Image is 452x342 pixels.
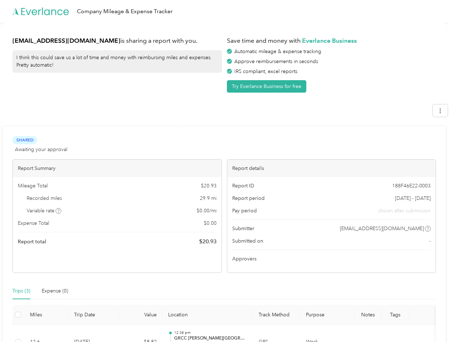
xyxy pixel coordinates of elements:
[429,237,431,245] span: -
[197,207,217,214] span: $ 0.00 / mi
[12,50,222,73] div: I think this could save us a lot of time and money with reimbursing miles and expenses. Pretty au...
[12,36,222,45] h1: is sharing a report with you.
[201,182,217,190] span: $ 20.93
[392,182,431,190] span: 188F46E22-0003
[395,195,431,202] span: [DATE] - [DATE]
[232,255,256,263] span: Approvers
[12,37,120,44] strong: [EMAIL_ADDRESS][DOMAIN_NAME]
[354,305,381,325] th: Notes
[174,335,248,342] p: GRCC [PERSON_NAME][GEOGRAPHIC_DATA][PERSON_NAME], [GEOGRAPHIC_DATA], [GEOGRAPHIC_DATA]
[18,238,46,245] span: Report total
[378,207,431,214] span: shown after submission
[232,225,254,232] span: Submitter
[27,207,62,214] span: Variable rate
[302,37,357,44] strong: Everlance Business
[300,305,355,325] th: Purpose
[232,182,254,190] span: Report ID
[162,305,253,325] th: Location
[200,195,217,202] span: 29.9 mi
[227,80,306,93] button: Try Everlance Business for free
[227,36,436,45] h1: Save time and money with
[15,146,67,153] span: Awaiting your approval
[232,207,257,214] span: Pay period
[18,182,48,190] span: Mileage Total
[340,225,424,232] span: [EMAIL_ADDRESS][DOMAIN_NAME]
[381,305,409,325] th: Tags
[77,7,173,16] div: Company Mileage & Expense Tracker
[12,136,37,144] span: Shared
[234,48,321,55] span: Automatic mileage & expense tracking
[234,58,318,64] span: Approve reimbursements in seconds
[24,305,68,325] th: Miles
[253,305,300,325] th: Track Method
[204,219,217,227] span: $ 0.00
[12,287,30,295] div: Trips (3)
[227,160,436,177] div: Report details
[234,68,297,74] span: IRS compliant, excel reports
[199,237,217,246] span: $ 20.93
[42,287,68,295] div: Expense (0)
[174,330,248,335] p: 12:38 pm
[232,237,263,245] span: Submitted on
[68,305,119,325] th: Trip Date
[13,160,222,177] div: Report Summary
[18,219,49,227] span: Expense Total
[232,195,265,202] span: Report period
[27,195,62,202] span: Recorded miles
[119,305,162,325] th: Value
